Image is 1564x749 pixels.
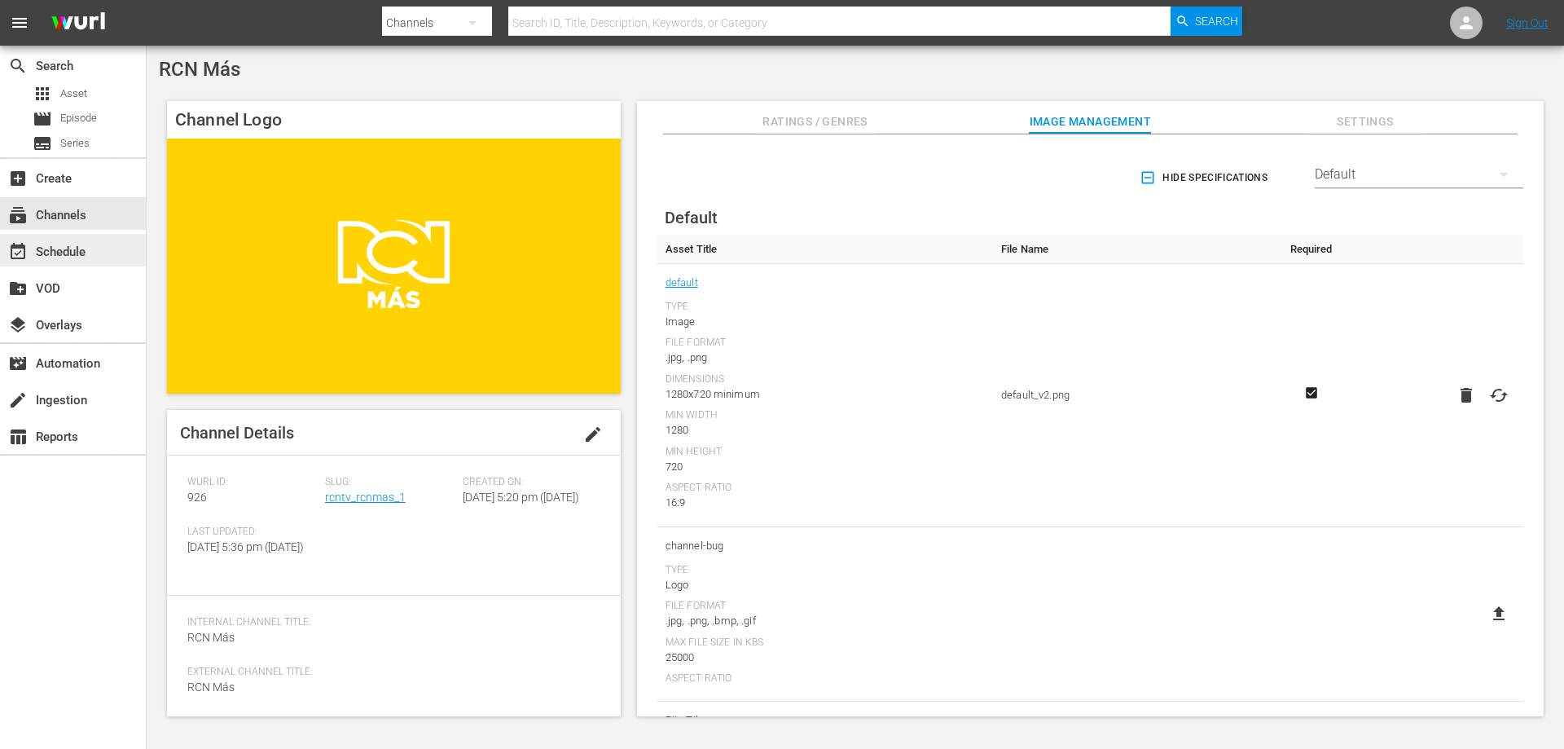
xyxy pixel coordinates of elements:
img: RCN Más [167,139,621,394]
span: External Channel Title: [187,666,592,679]
span: Asset [33,84,52,104]
span: Episode [60,110,97,126]
span: Series [33,134,52,153]
span: Reports [8,427,28,447]
span: Settings [1304,112,1426,132]
a: Sign Out [1506,16,1549,29]
span: Episode [33,109,52,129]
span: RCN Más [187,631,235,644]
span: [DATE] 5:20 pm ([DATE]) [463,491,579,504]
button: edit [573,415,613,454]
div: Default [1315,152,1523,197]
img: ans4CAIJ8jUAAAAAAAAAAAAAAAAAAAAAAAAgQb4GAAAAAAAAAAAAAAAAAAAAAAAAJMjXAAAAAAAAAAAAAAAAAAAAAAAAgAT5G... [39,4,117,42]
span: Internal Channel Title: [187,616,592,629]
span: Create [8,169,28,188]
span: 926 [187,491,207,504]
span: Ingestion [8,390,28,410]
span: Slug: [325,476,455,489]
a: rcntv_rcnmas_1 [325,491,406,504]
div: File Format [666,600,985,613]
span: VOD [8,279,28,298]
span: Default [665,208,718,227]
div: 720 [666,459,985,475]
span: Wurl ID: [187,476,317,489]
h4: Channel Logo [167,101,621,139]
th: Asset Title [657,235,993,264]
span: [DATE] 5:36 pm ([DATE]) [187,540,304,553]
span: Bits Tile [666,710,985,731]
span: Search [1195,7,1238,36]
span: Image Management [1029,112,1151,132]
div: 1280x720 minimum [666,386,985,403]
div: 16:9 [666,495,985,511]
div: File Format [666,337,985,350]
span: Ratings / Genres [754,112,876,132]
span: Description: [187,716,592,729]
span: Series [60,135,90,152]
div: Aspect Ratio [666,482,985,495]
div: Image [666,314,985,330]
div: Aspect Ratio [666,672,985,685]
span: Channel Details [180,423,294,443]
div: Type [666,564,985,577]
div: Logo [666,577,985,593]
span: Search [8,56,28,76]
button: Hide Specifications [1136,155,1274,200]
span: Channels [8,205,28,225]
span: Overlays [8,315,28,335]
a: default [666,272,698,293]
span: Hide Specifications [1143,170,1267,187]
div: Min Height [666,446,985,459]
span: RCN Más [187,681,235,694]
div: Min Width [666,409,985,422]
span: Last Updated: [187,526,317,539]
th: Required [1276,235,1347,264]
div: Type [666,301,985,314]
button: Search [1171,7,1242,36]
span: Schedule [8,242,28,262]
span: Created On: [463,476,592,489]
div: Dimensions [666,373,985,386]
span: RCN Más [159,58,240,81]
td: default_v2.png [993,264,1276,527]
svg: Required [1302,386,1321,400]
div: 25000 [666,650,985,666]
span: Automation [8,354,28,373]
span: Asset [60,86,87,102]
div: Max File Size In Kbs [666,637,985,650]
div: .jpg, .png, .bmp, .gif [666,613,985,629]
span: channel-bug [666,535,985,557]
div: 1280 [666,422,985,438]
div: .jpg, .png [666,350,985,366]
span: edit [583,425,603,444]
span: menu [10,13,29,33]
th: File Name [993,235,1276,264]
